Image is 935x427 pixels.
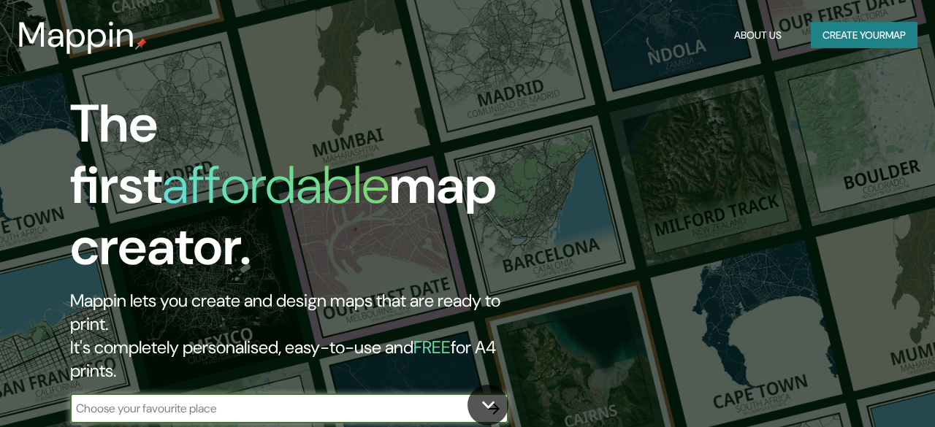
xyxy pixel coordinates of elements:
[70,93,538,289] h1: The first map creator.
[162,151,389,219] h1: affordable
[811,22,917,49] button: Create yourmap
[135,38,147,50] img: mappin-pin
[70,289,538,382] h2: Mappin lets you create and design maps that are ready to print. It's completely personalised, eas...
[70,400,479,417] input: Choose your favourite place
[728,22,787,49] button: About Us
[18,15,135,55] h3: Mappin
[413,336,451,358] h5: FREE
